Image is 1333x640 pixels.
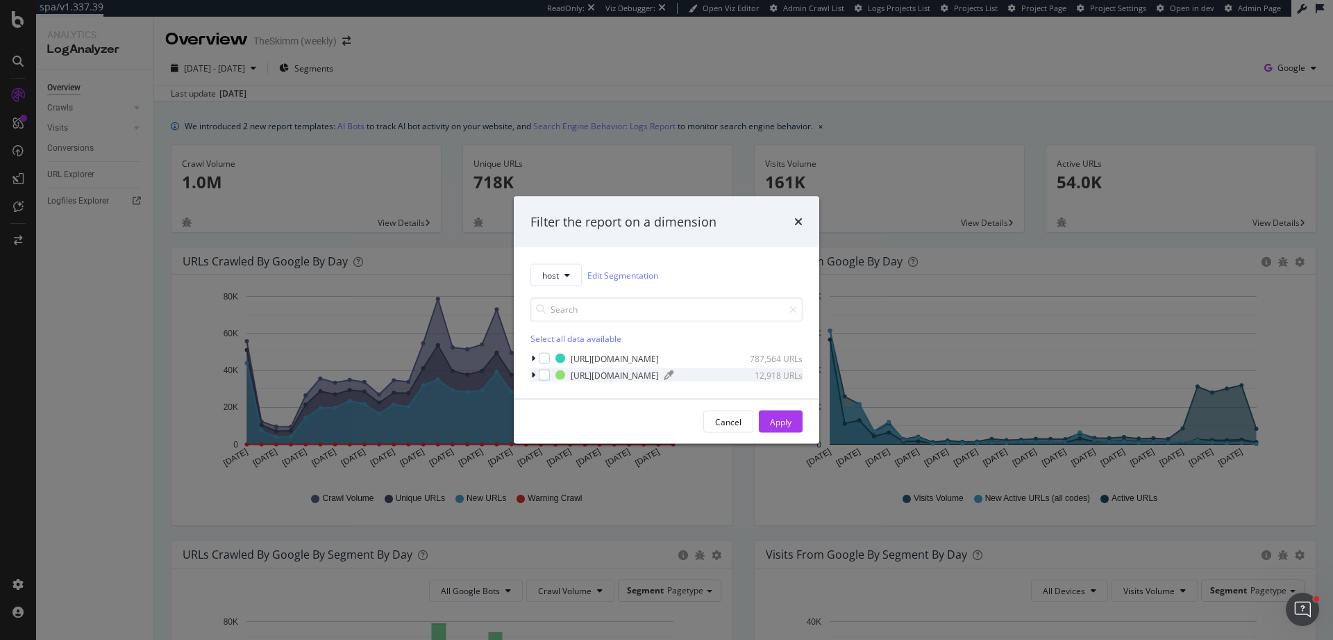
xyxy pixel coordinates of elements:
input: Search [530,297,803,322]
button: Cancel [703,411,753,433]
div: Apply [770,416,791,427]
div: [URL][DOMAIN_NAME] [571,352,659,364]
span: host [542,269,559,281]
div: Cancel [715,416,741,427]
button: host [530,264,582,286]
div: 12,918 URLs [735,369,803,381]
button: Apply [759,411,803,433]
a: Edit Segmentation [587,268,658,282]
div: [URL][DOMAIN_NAME] [571,369,659,381]
iframe: Intercom live chat [1286,593,1319,626]
div: 787,564 URLs [735,352,803,364]
div: times [794,213,803,231]
div: modal [514,196,819,444]
div: Select all data available [530,333,803,345]
div: Filter the report on a dimension [530,213,716,231]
